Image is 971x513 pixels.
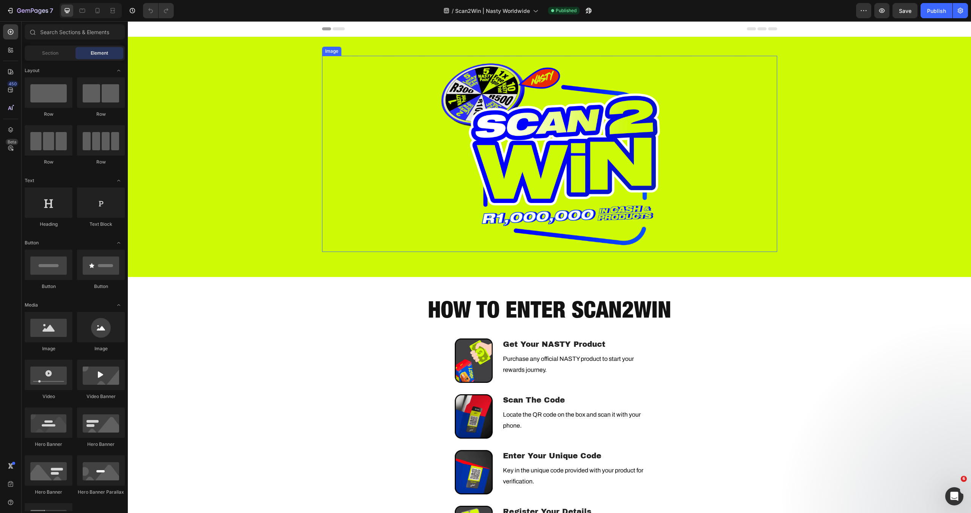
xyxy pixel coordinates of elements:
span: Toggle open [113,237,125,249]
div: Text Block [77,221,125,228]
span: Element [91,50,108,57]
div: Button [77,283,125,290]
div: Beta [6,139,18,145]
img: gempages_540401729401783201-f0792598-0024-4f98-a0fb-65e258696aef.webp [308,35,536,231]
div: Row [25,111,72,118]
div: Image [25,345,72,352]
img: gempages_540401729401783201-e0707bd8-497a-4565-9a93-3f50e69dc21b.webp [327,317,365,362]
span: 6 [961,476,967,482]
span: Toggle open [113,65,125,77]
div: Hero Banner Parallax [77,489,125,496]
h3: Register Your Details [374,485,517,496]
span: Save [899,8,911,14]
div: Heading [25,221,72,228]
img: gempages_540401729401783201-4986a6dd-c088-4e31-941a-84be7847fe7e.webp [327,373,365,417]
button: 7 [3,3,57,18]
span: Toggle open [113,175,125,187]
button: Publish [921,3,952,18]
button: Save [892,3,918,18]
div: Video [25,393,72,400]
span: Button [25,239,39,246]
span: Published [556,7,577,14]
p: 7 [50,6,53,15]
div: Image [77,345,125,352]
span: Layout [25,67,39,74]
div: Undo/Redo [143,3,174,18]
h3: Get Your NASTY Product [374,317,517,329]
div: Row [77,111,125,118]
div: Hero Banner [25,489,72,496]
div: Publish [927,7,946,15]
div: Hero Banner [25,441,72,448]
input: Search Sections & Elements [25,24,125,39]
h3: Scan The Code [374,373,517,384]
p: Locate the QR code on the box and scan it with your phone. [375,388,516,410]
span: Toggle open [113,299,125,311]
span: Media [25,302,38,308]
iframe: Design area [128,21,971,513]
img: gempages_540401729401783201-5aedc1c4-accd-4374-b3b2-b525e45ea0f5.webp [327,429,365,473]
p: Purchase any official NASTY product to start your rewards journey. [375,332,516,354]
span: Scan2Win | Nasty Worldwide [455,7,530,15]
h1: HOW TO ENTER SCAN2WIN [194,275,649,306]
div: Image [196,27,212,33]
iframe: Intercom live chat [945,487,963,505]
div: Row [77,159,125,165]
h3: Enter Your Unique Code [374,429,517,440]
span: / [452,7,454,15]
span: Text [25,177,34,184]
div: Video Banner [77,393,125,400]
p: Key in the unique code provided with your product for verification. [375,444,516,466]
div: Hero Banner [77,441,125,448]
span: Section [42,50,58,57]
div: 450 [7,81,18,87]
div: Row [25,159,72,165]
div: Button [25,283,72,290]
